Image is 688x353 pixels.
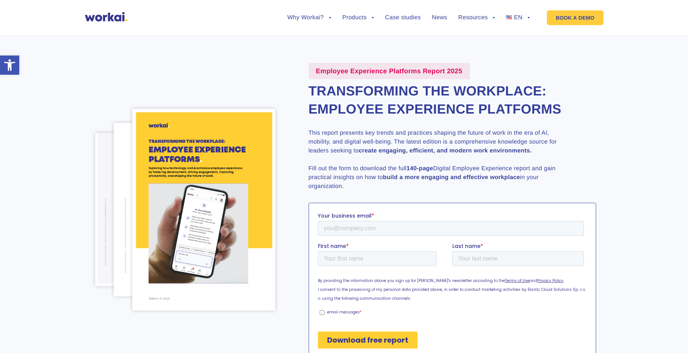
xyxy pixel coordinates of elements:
[383,174,520,181] strong: build a more engaging and effective workplace
[114,123,236,296] img: DEX-2024-str-8.png
[385,15,421,21] a: Case studies
[506,15,530,21] a: EN
[309,129,568,191] p: This report presents key trends and practices shaping the future of work in the era of AI, mobili...
[95,133,204,286] img: DEX-2024-str-30.png
[458,15,495,21] a: Resources
[432,15,447,21] a: News
[287,15,331,21] a: Why Workai?
[359,148,532,154] strong: create engaging, efficient, and modern work environments.
[406,165,433,172] strong: 140-page
[309,82,596,118] h2: Transforming the Workplace: Employee Experience Platforms
[547,10,603,25] a: BOOK A DEMO
[342,15,374,21] a: Products
[309,63,470,79] label: Employee Experience Platforms Report 2025
[514,14,522,21] span: EN
[132,109,275,310] img: DEX-2024-v2.2.png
